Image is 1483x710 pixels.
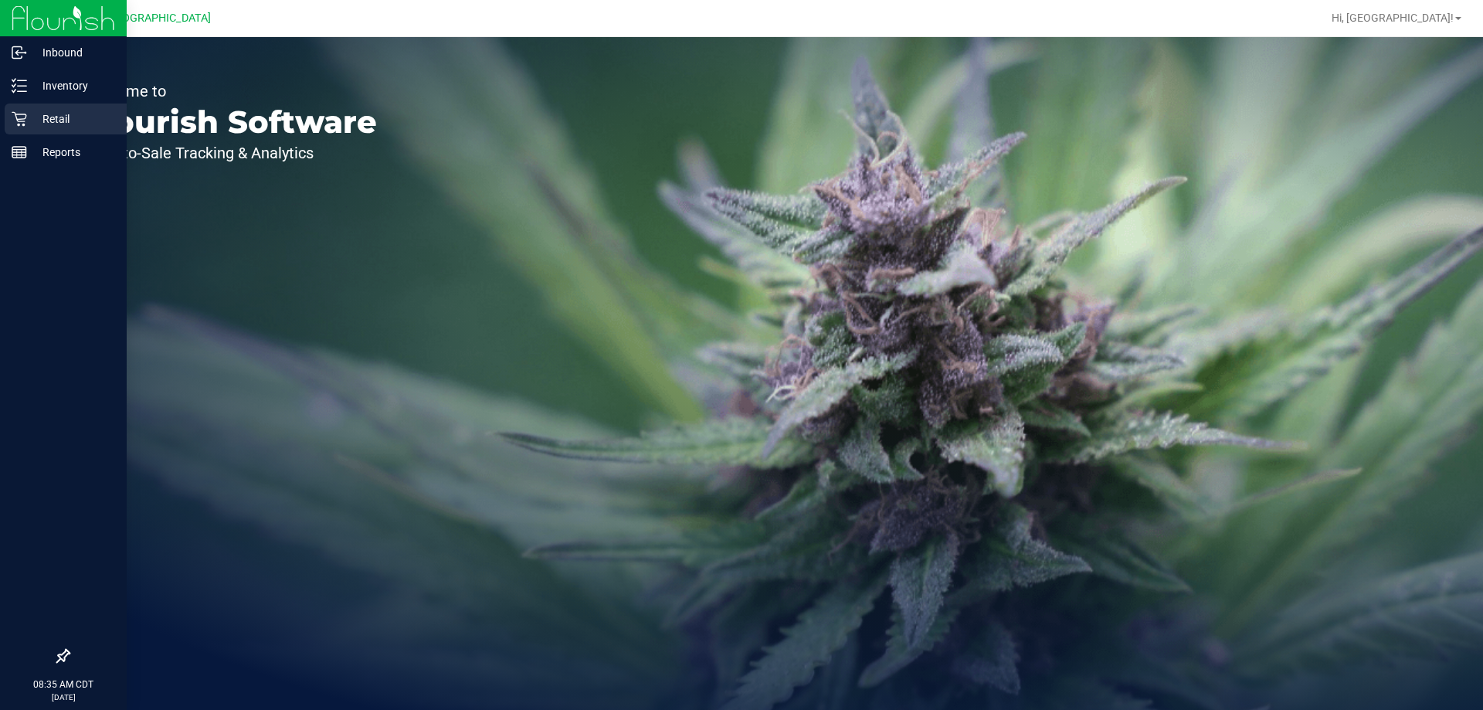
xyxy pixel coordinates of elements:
inline-svg: Inventory [12,78,27,93]
inline-svg: Inbound [12,45,27,60]
inline-svg: Retail [12,111,27,127]
p: Welcome to [83,83,377,99]
p: Seed-to-Sale Tracking & Analytics [83,145,377,161]
span: [GEOGRAPHIC_DATA] [105,12,211,25]
span: Hi, [GEOGRAPHIC_DATA]! [1332,12,1454,24]
p: Inventory [27,76,120,95]
p: Flourish Software [83,107,377,138]
inline-svg: Reports [12,144,27,160]
p: Inbound [27,43,120,62]
p: Reports [27,143,120,161]
p: Retail [27,110,120,128]
p: 08:35 AM CDT [7,678,120,691]
p: [DATE] [7,691,120,703]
